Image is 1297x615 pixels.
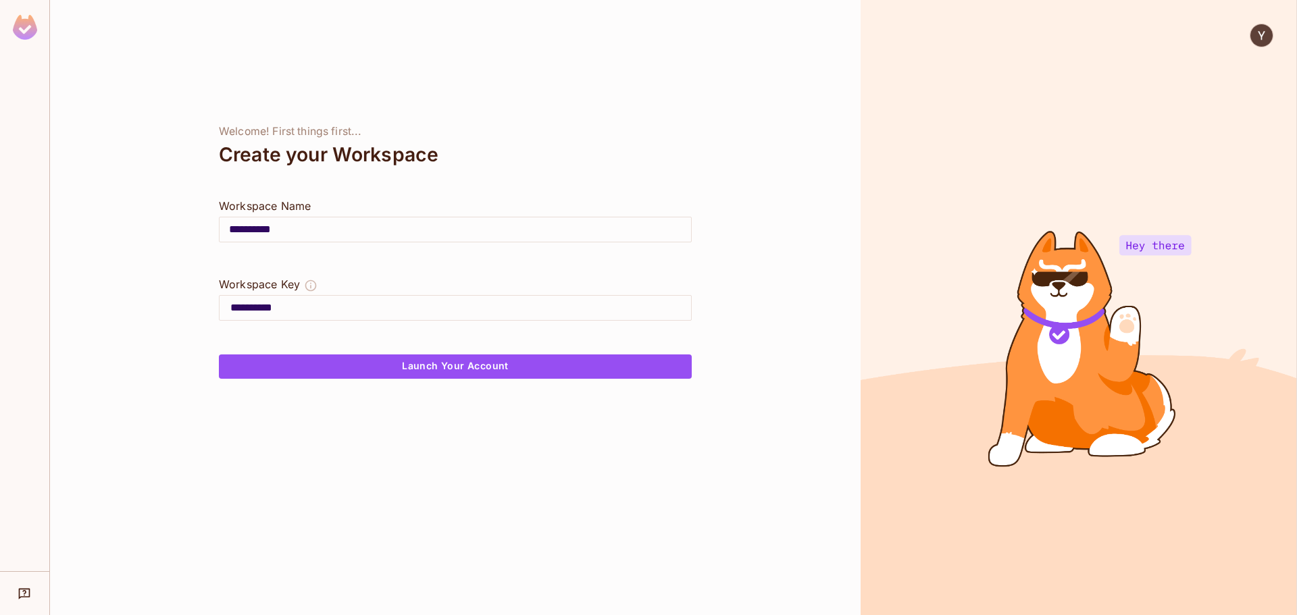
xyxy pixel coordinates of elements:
div: Help & Updates [9,580,40,607]
div: Welcome! First things first... [219,125,692,138]
button: Launch Your Account [219,354,692,379]
div: Workspace Key [219,276,300,292]
img: Yareli Arancivia [1250,24,1273,47]
button: The Workspace Key is unique, and serves as the identifier of your workspace. [304,276,317,295]
img: SReyMgAAAABJRU5ErkJggg== [13,15,37,40]
div: Create your Workspace [219,138,692,171]
div: Workspace Name [219,198,692,214]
